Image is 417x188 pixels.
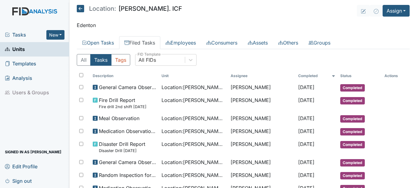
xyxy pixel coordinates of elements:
span: Completed [340,141,365,148]
a: Assets [243,36,273,49]
span: Units [5,45,25,54]
button: Tasks [90,54,111,66]
span: Location : [PERSON_NAME]. ICF [162,96,226,104]
p: Edenton [77,22,410,29]
small: Fire drill 2nd shift [DATE] [99,104,146,110]
span: Location : [PERSON_NAME]. ICF [162,140,226,148]
span: Location : [PERSON_NAME]. ICF [162,115,226,122]
span: Medication Observation Checklist [99,127,157,135]
span: [DATE] [298,159,314,165]
button: All [77,54,91,66]
span: Random Inspection for AM [99,171,157,179]
a: Filed Tasks [119,36,160,49]
td: [PERSON_NAME] [228,169,296,182]
span: General Camera Observation [99,159,157,166]
span: Signed in as [PERSON_NAME] [5,147,61,157]
th: Toggle SortBy [90,71,159,81]
span: [DATE] [298,128,314,134]
td: [PERSON_NAME] [228,112,296,125]
span: General Camera Observation [99,84,157,91]
span: Completed [340,172,365,179]
th: Toggle SortBy [159,71,228,81]
span: [DATE] [298,141,314,147]
span: Meal Observation [99,115,139,122]
span: [DATE] [298,84,314,90]
span: Location : [PERSON_NAME]. ICF [162,171,226,179]
td: [PERSON_NAME] [228,94,296,112]
a: Groups [303,36,336,49]
span: Location : [PERSON_NAME]. ICF [162,159,226,166]
span: Location : [PERSON_NAME]. ICF [162,84,226,91]
div: All FIDs [138,56,156,64]
span: [DATE] [298,97,314,103]
span: Location: [89,6,116,12]
a: Others [273,36,303,49]
th: Toggle SortBy [338,71,382,81]
button: Assign [383,5,410,17]
th: Toggle SortBy [296,71,338,81]
th: Assignee [228,71,296,81]
h5: [PERSON_NAME]. ICF [77,5,182,12]
input: Toggle All Rows Selected [79,73,83,77]
span: [DATE] [298,172,314,178]
div: Type filter [77,54,130,66]
td: [PERSON_NAME] [228,156,296,169]
span: Completed [340,159,365,166]
th: Actions [382,71,410,81]
td: [PERSON_NAME] [228,125,296,138]
td: [PERSON_NAME] [228,138,296,156]
span: Fire Drill Report Fire drill 2nd shift 8/14/2025 [99,96,146,110]
a: Employees [160,36,201,49]
span: Analysis [5,73,32,83]
span: Completed [340,128,365,135]
span: Templates [5,59,36,69]
span: Location : [PERSON_NAME]. ICF [162,127,226,135]
button: New [46,30,65,40]
span: Sign out [5,176,32,186]
span: Completed [340,84,365,92]
small: Disaster Drill [DATE] [99,148,145,154]
a: Tasks [5,31,46,38]
td: [PERSON_NAME] [228,81,296,94]
a: Open Tasks [77,36,119,49]
a: Consumers [201,36,243,49]
span: [DATE] [298,115,314,121]
span: Completed [340,97,365,104]
span: Edit Profile [5,162,37,171]
span: Disaster Drill Report Disaster Drill 8/11/2025 [99,140,145,154]
button: Tags [111,54,130,66]
span: Completed [340,115,365,123]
